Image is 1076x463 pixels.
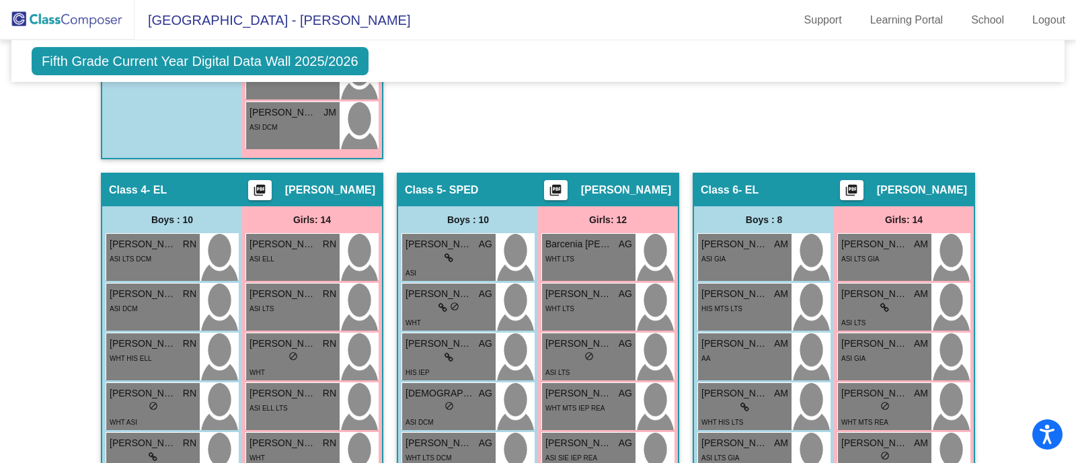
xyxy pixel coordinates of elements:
[252,183,268,202] mat-icon: picture_as_pdf
[544,180,568,200] button: Print Students Details
[406,454,452,462] span: WHT LTS DCM
[545,255,574,263] span: WHT LTS
[914,287,928,301] span: AM
[914,337,928,351] span: AM
[249,405,288,412] span: ASI ELL LTS
[545,386,613,401] span: [PERSON_NAME]
[323,287,336,301] span: RN
[619,287,632,301] span: AG
[242,206,382,233] div: Girls: 14
[248,180,272,200] button: Print Students Details
[102,206,242,233] div: Boys : 10
[701,237,769,251] span: [PERSON_NAME]
[841,237,909,251] span: [PERSON_NAME]
[479,237,492,251] span: AG
[701,355,710,362] span: AA
[323,237,336,251] span: RN
[841,419,888,426] span: WHT MTS REA
[289,351,298,361] span: do_not_disturb_alt
[149,401,158,411] span: do_not_disturb_alt
[110,419,137,426] span: WHT ASI
[914,386,928,401] span: AM
[694,206,834,233] div: Boys : 8
[110,337,177,351] span: [PERSON_NAME]
[701,337,769,351] span: [PERSON_NAME]
[406,287,473,301] span: [PERSON_NAME]
[843,183,859,202] mat-icon: picture_as_pdf
[249,436,317,450] span: [PERSON_NAME]
[877,183,967,197] span: [PERSON_NAME]
[545,237,613,251] span: Barcenia [PERSON_NAME]
[545,436,613,450] span: [PERSON_NAME]
[405,183,443,197] span: Class 5
[701,454,740,462] span: ASI LTS GIA
[619,436,632,450] span: AG
[701,287,769,301] span: [PERSON_NAME]
[406,269,416,277] span: ASI
[841,386,909,401] span: [PERSON_NAME]
[183,436,196,450] span: RN
[249,287,317,301] span: [PERSON_NAME][DATE]
[619,337,632,351] span: AG
[774,237,788,251] span: AM
[1022,9,1076,31] a: Logout
[794,9,853,31] a: Support
[406,369,430,376] span: HIS IEP
[841,436,909,450] span: [PERSON_NAME]
[841,319,866,327] span: ASI LTS
[880,451,890,460] span: do_not_disturb_alt
[249,369,265,376] span: WHT
[538,206,678,233] div: Girls: 12
[249,106,317,120] span: [PERSON_NAME]
[840,180,863,200] button: Print Students Details
[406,337,473,351] span: [PERSON_NAME]
[701,419,743,426] span: WHT HIS LTS
[249,386,317,401] span: [PERSON_NAME]
[701,255,726,263] span: ASI GIA
[619,237,632,251] span: AG
[545,369,570,376] span: ASI LTS
[619,386,632,401] span: AG
[479,436,492,450] span: AG
[323,337,336,351] span: RN
[398,206,538,233] div: Boys : 10
[443,183,478,197] span: - SPED
[32,47,369,75] span: Fifth Grade Current Year Digital Data Wall 2025/2026
[249,305,274,312] span: ASI LTS
[584,351,594,361] span: do_not_disturb_alt
[545,405,605,412] span: WHT MTS IEP REA
[323,436,336,450] span: RN
[701,386,769,401] span: [PERSON_NAME]
[109,183,147,197] span: Class 4
[479,337,492,351] span: AG
[545,287,613,301] span: [PERSON_NAME]
[701,183,738,197] span: Class 6
[841,337,909,351] span: [PERSON_NAME]
[249,237,317,251] span: [PERSON_NAME]
[406,237,473,251] span: [PERSON_NAME]
[774,287,788,301] span: AM
[249,124,278,131] span: ASI DCM
[110,255,151,263] span: ASI LTS DCM
[450,302,459,311] span: do_not_disturb_alt
[110,287,177,301] span: [PERSON_NAME]
[249,337,317,351] span: [PERSON_NAME]
[581,183,671,197] span: [PERSON_NAME]
[701,305,742,312] span: HIS MTS LTS
[110,436,177,450] span: [PERSON_NAME]
[774,386,788,401] span: AM
[147,183,167,197] span: - EL
[183,237,196,251] span: RN
[841,287,909,301] span: [PERSON_NAME]
[841,255,880,263] span: ASI LTS GIA
[134,9,410,31] span: [GEOGRAPHIC_DATA] - [PERSON_NAME]
[406,419,434,426] span: ASI DCM
[545,454,597,462] span: ASI SIE IEP REA
[701,436,769,450] span: [PERSON_NAME]
[183,386,196,401] span: RN
[479,287,492,301] span: AG
[859,9,954,31] a: Learning Portal
[110,237,177,251] span: [PERSON_NAME]
[249,454,265,462] span: WHT
[323,386,336,401] span: RN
